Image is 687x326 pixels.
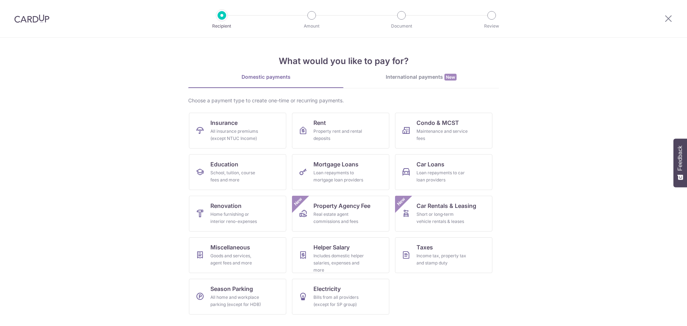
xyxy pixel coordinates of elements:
div: International payments [343,73,499,81]
p: Recipient [195,23,248,30]
p: Document [375,23,428,30]
span: Renovation [210,201,242,210]
div: Bills from all providers (except for SP group) [313,294,365,308]
button: Feedback - Show survey [673,138,687,187]
span: Insurance [210,118,238,127]
div: Choose a payment type to create one-time or recurring payments. [188,97,499,104]
span: Feedback [677,146,683,171]
a: Condo & MCSTMaintenance and service fees [395,113,492,149]
span: New [444,74,457,81]
p: Review [465,23,518,30]
div: Loan repayments to mortgage loan providers [313,169,365,184]
div: Maintenance and service fees [416,128,468,142]
div: Domestic payments [188,73,343,81]
div: Short or long‑term vehicle rentals & leases [416,211,468,225]
div: All insurance premiums (except NTUC Income) [210,128,262,142]
img: CardUp [14,14,49,23]
div: Loan repayments to car loan providers [416,169,468,184]
span: Season Parking [210,284,253,293]
div: Includes domestic helper salaries, expenses and more [313,252,365,274]
div: Real estate agent commissions and fees [313,211,365,225]
div: Goods and services, agent fees and more [210,252,262,267]
a: EducationSchool, tuition, course fees and more [189,154,286,190]
div: School, tuition, course fees and more [210,169,262,184]
span: New [395,196,407,208]
span: Mortgage Loans [313,160,359,169]
a: RentProperty rent and rental deposits [292,113,389,149]
p: Amount [285,23,338,30]
div: Property rent and rental deposits [313,128,365,142]
a: MiscellaneousGoods and services, agent fees and more [189,237,286,273]
a: Helper SalaryIncludes domestic helper salaries, expenses and more [292,237,389,273]
span: Miscellaneous [210,243,250,252]
h4: What would you like to pay for? [188,55,499,68]
div: All home and workplace parking (except for HDB) [210,294,262,308]
span: Education [210,160,238,169]
a: InsuranceAll insurance premiums (except NTUC Income) [189,113,286,149]
a: Car LoansLoan repayments to car loan providers [395,154,492,190]
span: New [292,196,304,208]
a: Mortgage LoansLoan repayments to mortgage loan providers [292,154,389,190]
div: Home furnishing or interior reno-expenses [210,211,262,225]
span: Electricity [313,284,341,293]
a: TaxesIncome tax, property tax and stamp duty [395,237,492,273]
a: RenovationHome furnishing or interior reno-expenses [189,196,286,232]
span: Helper Salary [313,243,350,252]
a: ElectricityBills from all providers (except for SP group) [292,279,389,315]
a: Car Rentals & LeasingShort or long‑term vehicle rentals & leasesNew [395,196,492,232]
a: Season ParkingAll home and workplace parking (except for HDB) [189,279,286,315]
span: Property Agency Fee [313,201,370,210]
span: Condo & MCST [416,118,459,127]
span: Rent [313,118,326,127]
div: Income tax, property tax and stamp duty [416,252,468,267]
a: Property Agency FeeReal estate agent commissions and feesNew [292,196,389,232]
span: Taxes [416,243,433,252]
span: Car Loans [416,160,444,169]
span: Car Rentals & Leasing [416,201,476,210]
